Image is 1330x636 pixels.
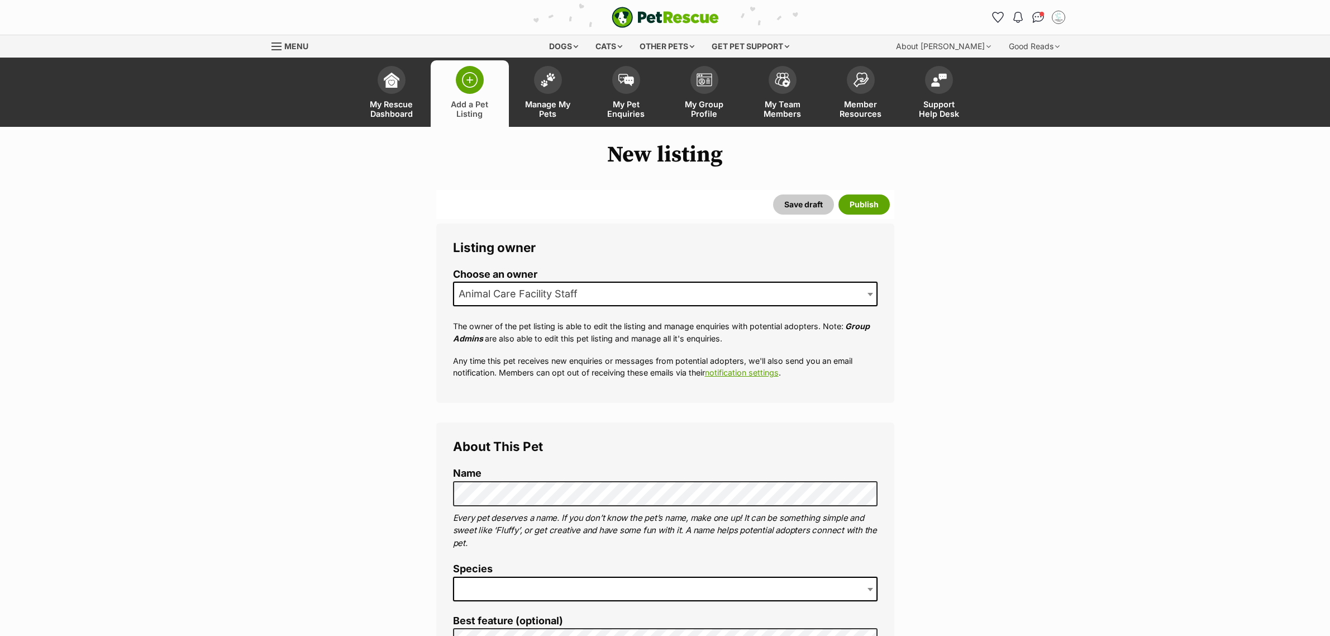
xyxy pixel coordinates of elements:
[453,439,543,454] span: About This Pet
[1029,8,1047,26] a: Conversations
[453,240,536,255] span: Listing owner
[914,99,964,118] span: Support Help Desk
[836,99,886,118] span: Member Resources
[888,35,999,58] div: About [PERSON_NAME]
[352,60,431,127] a: My Rescue Dashboard
[431,60,509,127] a: Add a Pet Listing
[462,72,478,88] img: add-pet-listing-icon-0afa8454b4691262ce3f59096e99ab1cd57d4a30225e0717b998d2c9b9846f56.svg
[632,35,702,58] div: Other pets
[822,60,900,127] a: Member Resources
[1032,12,1044,23] img: chat-41dd97257d64d25036548639549fe6c8038ab92f7586957e7f3b1b290dea8141.svg
[931,73,947,87] img: help-desk-icon-fdf02630f3aa405de69fd3d07c3f3aa587a6932b1a1747fa1d2bba05be0121f9.svg
[453,563,878,575] label: Species
[775,73,790,87] img: team-members-icon-5396bd8760b3fe7c0b43da4ab00e1e3bb1a5d9ba89233759b79545d2d3fc5d0d.svg
[453,321,870,343] em: Group Admins
[989,8,1067,26] ul: Account quick links
[588,35,630,58] div: Cats
[384,72,399,88] img: dashboard-icon-eb2f2d2d3e046f16d808141f083e7271f6b2e854fb5c12c21221c1fb7104beca.svg
[445,99,495,118] span: Add a Pet Listing
[1009,8,1027,26] button: Notifications
[743,60,822,127] a: My Team Members
[587,60,665,127] a: My Pet Enquiries
[757,99,808,118] span: My Team Members
[509,60,587,127] a: Manage My Pets
[665,60,743,127] a: My Group Profile
[1001,35,1067,58] div: Good Reads
[284,41,308,51] span: Menu
[697,73,712,87] img: group-profile-icon-3fa3cf56718a62981997c0bc7e787c4b2cf8bcc04b72c1350f741eb67cf2f40e.svg
[612,7,719,28] img: logo-e224e6f780fb5917bec1dbf3a21bbac754714ae5b6737aabdf751b685950b380.svg
[1053,12,1064,23] img: Animal Care Facility Staff profile pic
[618,74,634,86] img: pet-enquiries-icon-7e3ad2cf08bfb03b45e93fb7055b45f3efa6380592205ae92323e6603595dc1f.svg
[453,355,878,379] p: Any time this pet receives new enquiries or messages from potential adopters, we'll also send you...
[453,512,878,550] p: Every pet deserves a name. If you don’t know the pet’s name, make one up! It can be something sim...
[601,99,651,118] span: My Pet Enquiries
[541,35,586,58] div: Dogs
[1013,12,1022,23] img: notifications-46538b983faf8c2785f20acdc204bb7945ddae34d4c08c2a6579f10ce5e182be.svg
[705,368,779,377] a: notification settings
[989,8,1007,26] a: Favourites
[453,468,878,480] label: Name
[523,99,573,118] span: Manage My Pets
[453,320,878,344] p: The owner of the pet listing is able to edit the listing and manage enquiries with potential adop...
[366,99,417,118] span: My Rescue Dashboard
[540,73,556,87] img: manage-my-pets-icon-02211641906a0b7f246fdf0571729dbe1e7629f14944591b6c1af311fb30b64b.svg
[704,35,797,58] div: Get pet support
[853,72,869,87] img: member-resources-icon-8e73f808a243e03378d46382f2149f9095a855e16c252ad45f914b54edf8863c.svg
[453,282,878,306] span: Animal Care Facility Staff
[679,99,730,118] span: My Group Profile
[900,60,978,127] a: Support Help Desk
[271,35,316,55] a: Menu
[1050,8,1067,26] button: My account
[773,194,834,215] button: Save draft
[454,286,589,302] span: Animal Care Facility Staff
[453,269,878,281] label: Choose an owner
[838,194,890,215] button: Publish
[612,7,719,28] a: PetRescue
[453,615,878,627] label: Best feature (optional)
